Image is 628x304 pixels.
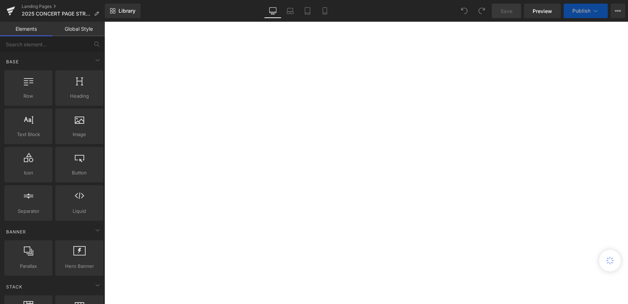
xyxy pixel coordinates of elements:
[457,4,472,18] button: Undo
[5,283,23,290] span: Stack
[572,8,590,14] span: Publish
[533,7,552,15] span: Preview
[7,169,50,177] span: Icon
[105,4,141,18] a: New Library
[281,4,299,18] a: Laptop
[7,207,50,215] span: Separator
[57,169,101,177] span: Button
[57,92,101,100] span: Heading
[119,8,136,14] span: Library
[22,4,105,9] a: Landing Pages
[5,58,20,65] span: Base
[7,92,50,100] span: Row
[57,262,101,270] span: Hero Banner
[564,4,608,18] button: Publish
[299,4,316,18] a: Tablet
[52,22,105,36] a: Global Style
[5,228,27,235] span: Banner
[524,4,561,18] a: Preview
[22,11,91,17] span: 2025 CONCERT PAGE STRAY KIDS - on going
[500,7,512,15] span: Save
[264,4,281,18] a: Desktop
[316,4,334,18] a: Mobile
[7,262,50,270] span: Parallax
[57,131,101,138] span: Image
[611,4,625,18] button: More
[7,131,50,138] span: Text Block
[474,4,489,18] button: Redo
[57,207,101,215] span: Liquid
